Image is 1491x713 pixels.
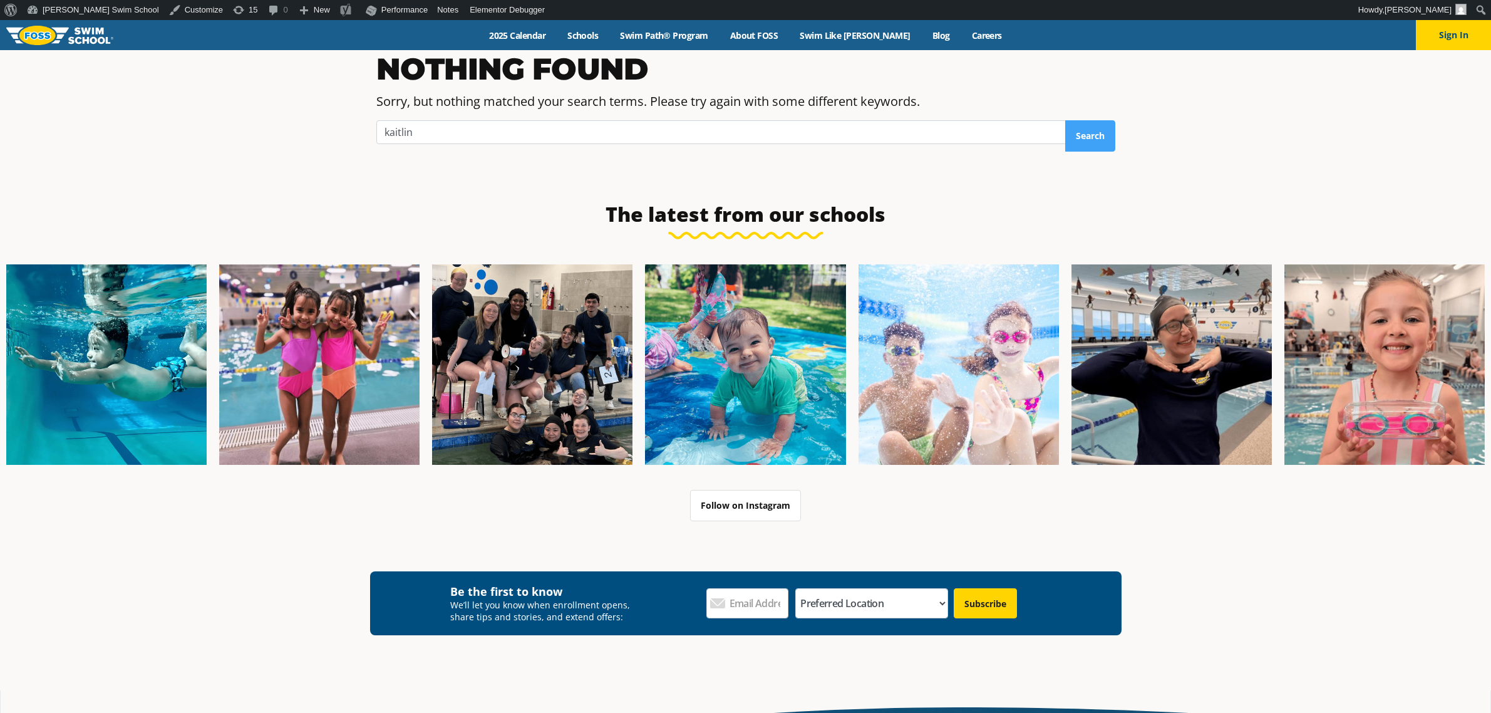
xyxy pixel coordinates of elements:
input: Email Address [706,588,788,618]
a: Schools [557,29,609,41]
img: Fa25-Website-Images-8-600x600.jpg [219,264,420,465]
img: Fa25-Website-Images-14-600x600.jpg [1284,264,1485,465]
a: 2025 Calendar [478,29,557,41]
a: Follow on Instagram [690,490,801,521]
a: Swim Path® Program [609,29,719,41]
h1: Nothing Found [376,50,1115,88]
img: Fa25-Website-Images-2-600x600.png [432,264,632,465]
img: Fa25-Website-Images-600x600.png [645,264,845,465]
a: About FOSS [719,29,789,41]
p: We’ll let you know when enrollment opens, share tips and stories, and extend offers: [450,599,639,623]
input: Search [1065,120,1115,152]
img: Fa25-Website-Images-9-600x600.jpg [1071,264,1272,465]
input: Subscribe [954,588,1017,618]
img: Fa25-Website-Images-1-600x600.png [6,264,207,465]
img: FCC_FOSS_GeneralShoot_May_FallCampaign_lowres-9556-600x600.jpg [859,264,1059,465]
img: FOSS Swim School Logo [6,26,113,45]
a: Careers [961,29,1013,41]
a: Swim Like [PERSON_NAME] [789,29,922,41]
h4: Be the first to know [450,584,639,599]
input: Search … [376,120,1066,144]
a: Blog [921,29,961,41]
p: Sorry, but nothing matched your search terms. Please try again with some different keywords. [376,93,1115,110]
button: Sign In [1416,20,1491,50]
span: [PERSON_NAME] [1385,5,1452,14]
